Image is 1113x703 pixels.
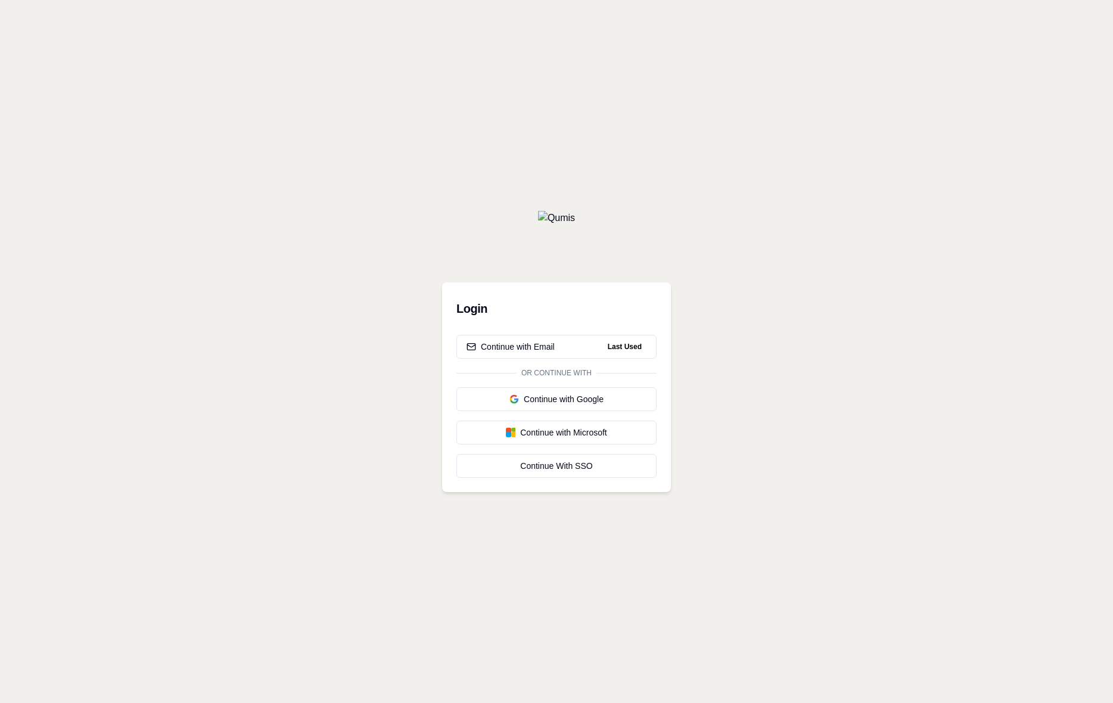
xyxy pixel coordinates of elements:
[603,340,646,354] span: Last Used
[456,421,657,444] button: Continue with Microsoft
[538,211,575,225] img: Qumis
[456,297,657,321] h3: Login
[467,341,555,353] div: Continue with Email
[467,393,646,405] div: Continue with Google
[467,427,646,438] div: Continue with Microsoft
[456,335,657,359] button: Continue with EmailLast Used
[517,368,596,378] span: Or continue with
[456,454,657,478] a: Continue With SSO
[467,460,646,472] div: Continue With SSO
[456,387,657,411] button: Continue with Google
